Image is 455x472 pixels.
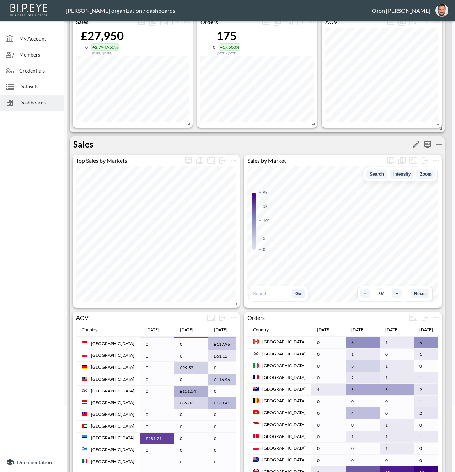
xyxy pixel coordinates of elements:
[91,388,134,394] div: [GEOGRAPHIC_DATA]
[252,290,289,296] input: Search
[91,411,134,417] div: [GEOGRAPHIC_DATA]
[174,433,208,444] td: 0
[346,443,380,455] td: 0
[208,374,242,386] td: £116.96
[66,7,372,14] div: [PERSON_NAME] organization / dashboards
[385,326,408,334] span: Jun 2025
[91,399,134,406] div: [GEOGRAPHIC_DATA]
[181,16,193,28] button: more
[311,372,346,384] td: 0
[351,326,374,334] span: May 2025
[208,386,242,397] td: 0
[6,458,58,466] a: Documentation
[380,372,414,384] td: 1
[311,360,346,372] td: 0
[146,326,159,334] div: Apr 2025
[217,313,228,320] span: Detach chart from the group
[140,444,174,456] td: 0
[17,459,52,465] span: Documentation
[174,386,208,397] td: £151.54
[170,16,181,28] button: more
[414,372,448,384] td: 1
[174,397,208,409] td: £89.83
[346,349,380,360] td: 1
[408,155,419,166] button: Fullscreen
[385,16,396,28] button: more
[262,398,306,404] div: [GEOGRAPHIC_DATA]
[414,349,448,360] td: 1
[228,312,240,323] span: Chart settings
[253,326,278,334] span: Country
[213,28,240,43] div: 175
[208,444,242,456] td: 0
[414,419,448,431] td: 0
[194,155,205,166] div: Show as…
[346,455,380,466] td: 0
[174,362,208,374] td: £99.57
[140,350,174,362] td: 0
[408,312,419,323] button: Fullscreen
[197,18,260,25] div: Orders
[136,16,147,28] button: more
[380,407,414,419] td: 0
[91,364,134,370] div: [GEOGRAPHIC_DATA]
[411,289,429,298] button: Reset
[414,360,448,372] td: 0
[82,326,107,334] span: Country
[292,289,305,298] button: Go
[81,51,124,55] div: Compared to Aug 14, 2024 - Mar 01, 2025
[294,18,306,25] span: Detach chart from the group
[414,455,448,466] td: 0
[91,340,134,347] div: [GEOGRAPHIC_DATA]
[414,384,448,396] td: 2
[346,407,380,419] td: 4
[146,326,168,334] span: Apr 2025
[430,16,442,28] span: Chart settings
[180,326,193,334] div: May 2025
[422,139,433,150] button: more
[147,16,159,28] div: Show as…
[396,16,408,28] div: Show as…
[19,67,58,74] span: Credentials
[174,350,208,362] td: 0
[174,456,208,468] td: 0
[213,51,240,55] div: Compared to Aug 14, 2024 - Mar 01, 2025
[262,351,306,357] div: [GEOGRAPHIC_DATA]
[208,350,242,362] td: £61.12
[183,155,194,166] button: more
[419,18,430,25] span: Detach chart from the group
[311,431,346,443] td: 0
[422,140,433,147] span: Display settings
[262,374,306,380] div: [GEOGRAPHIC_DATA]
[91,435,134,441] div: [GEOGRAPHIC_DATA]
[373,291,389,296] div: 8 %
[19,51,58,58] span: Members
[351,326,365,334] div: May 2025
[380,360,414,372] td: 1
[244,157,385,164] div: Sales by Market
[159,16,170,28] button: Fullscreen
[205,312,217,323] button: Fullscreen
[91,446,134,452] div: [GEOGRAPHIC_DATA]
[380,349,414,360] td: 0
[396,155,408,166] div: Show as…
[385,16,396,28] span: Display settings
[140,374,174,386] td: 0
[262,363,306,369] div: [GEOGRAPHIC_DATA]
[217,156,228,163] span: Detach chart from the group
[19,35,58,42] span: My Account
[346,431,380,443] td: 1
[183,155,194,166] span: Display settings
[208,409,242,421] td: 0
[385,155,396,166] span: Display settings
[228,155,240,166] button: more
[140,338,174,350] td: 0
[306,16,317,28] button: more
[346,419,380,431] td: 0
[311,443,346,455] td: 0
[262,457,306,463] div: [GEOGRAPHIC_DATA]
[311,349,346,360] td: 0
[219,43,240,51] div: +17,500%
[263,247,265,252] div: 0
[81,28,124,43] div: £27,950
